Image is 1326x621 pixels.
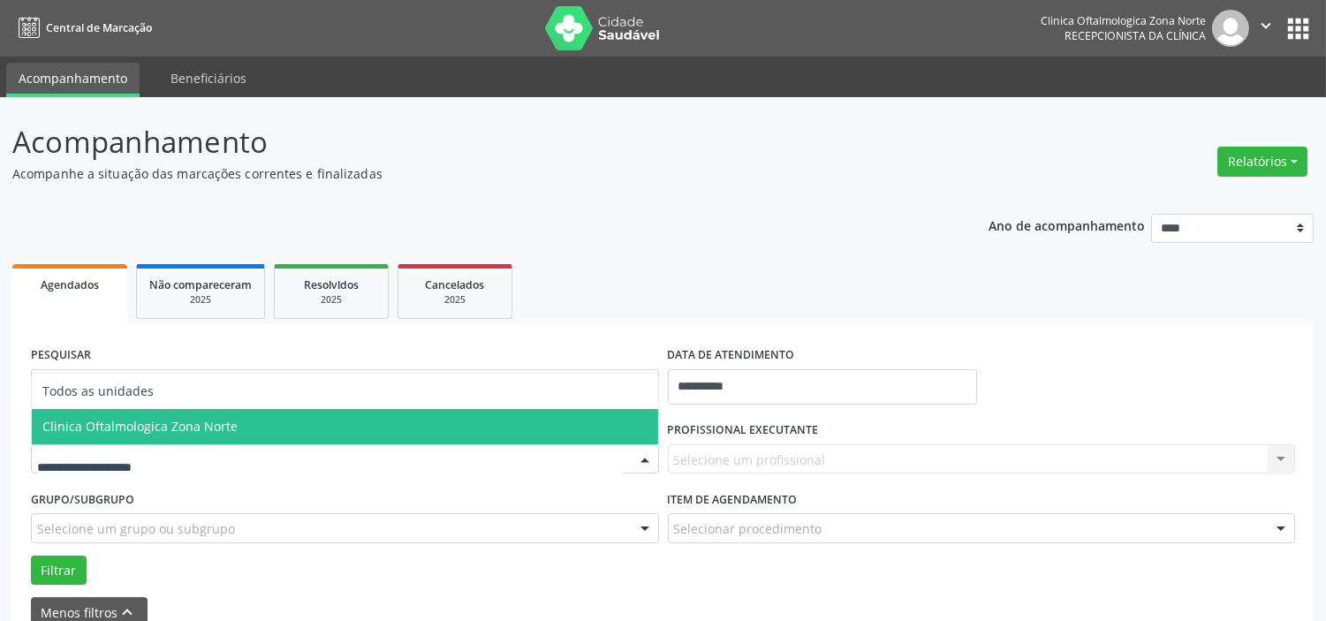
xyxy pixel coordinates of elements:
[149,293,252,307] div: 2025
[668,486,798,513] label: Item de agendamento
[6,63,140,97] a: Acompanhamento
[1212,10,1249,47] img: img
[31,342,91,369] label: PESQUISAR
[12,164,923,183] p: Acompanhe a situação das marcações correntes e finalizadas
[1041,13,1206,28] div: Clinica Oftalmologica Zona Norte
[304,277,359,292] span: Resolvidos
[287,293,375,307] div: 2025
[1065,28,1206,43] span: Recepcionista da clínica
[158,63,259,94] a: Beneficiários
[989,214,1145,236] p: Ano de acompanhamento
[42,382,154,399] span: Todos as unidades
[37,519,235,538] span: Selecione um grupo ou subgrupo
[41,277,99,292] span: Agendados
[674,519,822,538] span: Selecionar procedimento
[1283,13,1314,44] button: apps
[1249,10,1283,47] button: 
[12,13,152,42] a: Central de Marcação
[411,293,499,307] div: 2025
[1217,147,1307,177] button: Relatórios
[426,277,485,292] span: Cancelados
[149,277,252,292] span: Não compareceram
[668,417,819,444] label: PROFISSIONAL EXECUTANTE
[46,20,152,35] span: Central de Marcação
[31,486,134,513] label: Grupo/Subgrupo
[12,120,923,164] p: Acompanhamento
[42,418,238,435] span: Clinica Oftalmologica Zona Norte
[668,342,795,369] label: DATA DE ATENDIMENTO
[1256,16,1276,35] i: 
[31,556,87,586] button: Filtrar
